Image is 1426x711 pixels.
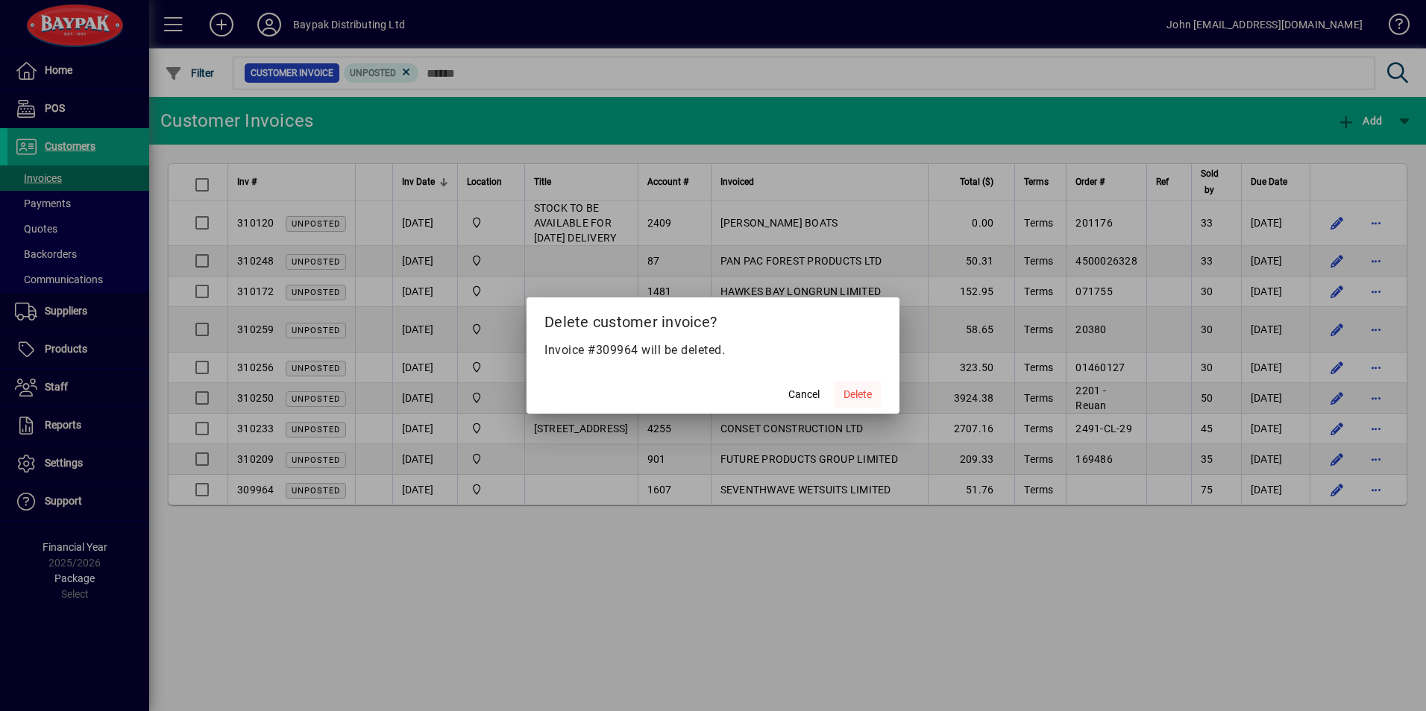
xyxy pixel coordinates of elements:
button: Cancel [780,381,828,408]
p: Invoice #309964 will be deleted. [544,341,882,359]
h2: Delete customer invoice? [527,297,899,341]
button: Delete [834,381,882,408]
span: Delete [844,387,872,402]
span: Cancel [788,387,820,402]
